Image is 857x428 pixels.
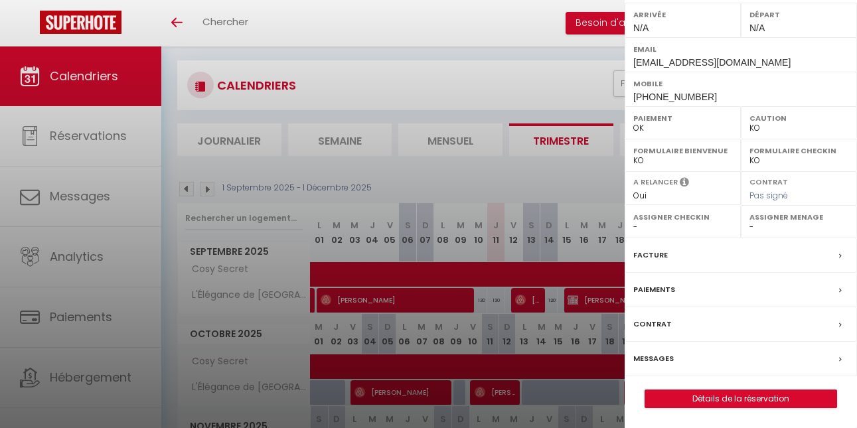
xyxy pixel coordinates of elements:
[749,111,848,125] label: Caution
[645,390,836,407] a: Détails de la réservation
[633,8,732,21] label: Arrivée
[633,111,732,125] label: Paiement
[633,352,674,366] label: Messages
[680,177,689,191] i: Sélectionner OUI si vous souhaiter envoyer les séquences de messages post-checkout
[633,23,649,33] span: N/A
[633,92,717,102] span: [PHONE_NUMBER]
[749,8,848,21] label: Départ
[749,190,788,201] span: Pas signé
[11,5,50,45] button: Ouvrir le widget de chat LiveChat
[633,77,848,90] label: Mobile
[633,57,791,68] span: [EMAIL_ADDRESS][DOMAIN_NAME]
[633,317,672,331] label: Contrat
[633,144,732,157] label: Formulaire Bienvenue
[749,144,848,157] label: Formulaire Checkin
[801,368,847,418] iframe: Chat
[633,42,848,56] label: Email
[749,210,848,224] label: Assigner Menage
[633,210,732,224] label: Assigner Checkin
[749,177,788,185] label: Contrat
[633,177,678,188] label: A relancer
[633,283,675,297] label: Paiements
[749,23,765,33] span: N/A
[633,248,668,262] label: Facture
